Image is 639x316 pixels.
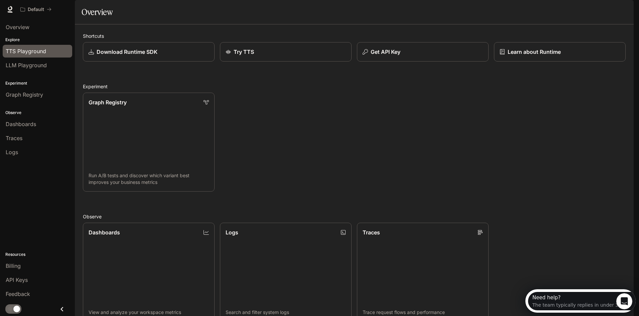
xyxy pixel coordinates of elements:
p: Download Runtime SDK [97,48,157,56]
a: Try TTS [220,42,352,62]
div: Need help? [7,6,96,11]
p: Default [28,7,44,12]
h2: Observe [83,213,626,220]
p: Learn about Runtime [508,48,561,56]
p: Logs [226,228,238,236]
a: Download Runtime SDK [83,42,215,62]
p: Trace request flows and performance [363,309,483,316]
iframe: Intercom live chat [616,293,632,309]
button: All workspaces [17,3,54,16]
p: Run A/B tests and discover which variant best improves your business metrics [89,172,209,186]
p: Try TTS [234,48,254,56]
h1: Overview [82,5,113,19]
div: The team typically replies in under 3h [7,11,96,18]
p: Traces [363,228,380,236]
div: Open Intercom Messenger [3,3,116,21]
p: Search and filter system logs [226,309,346,316]
p: Get API Key [371,48,400,56]
button: Get API Key [357,42,489,62]
p: Dashboards [89,228,120,236]
h2: Experiment [83,83,626,90]
iframe: Intercom live chat discovery launcher [525,289,636,313]
p: View and analyze your workspace metrics [89,309,209,316]
a: Learn about Runtime [494,42,626,62]
h2: Shortcuts [83,32,626,39]
a: Graph RegistryRun A/B tests and discover which variant best improves your business metrics [83,93,215,192]
p: Graph Registry [89,98,127,106]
